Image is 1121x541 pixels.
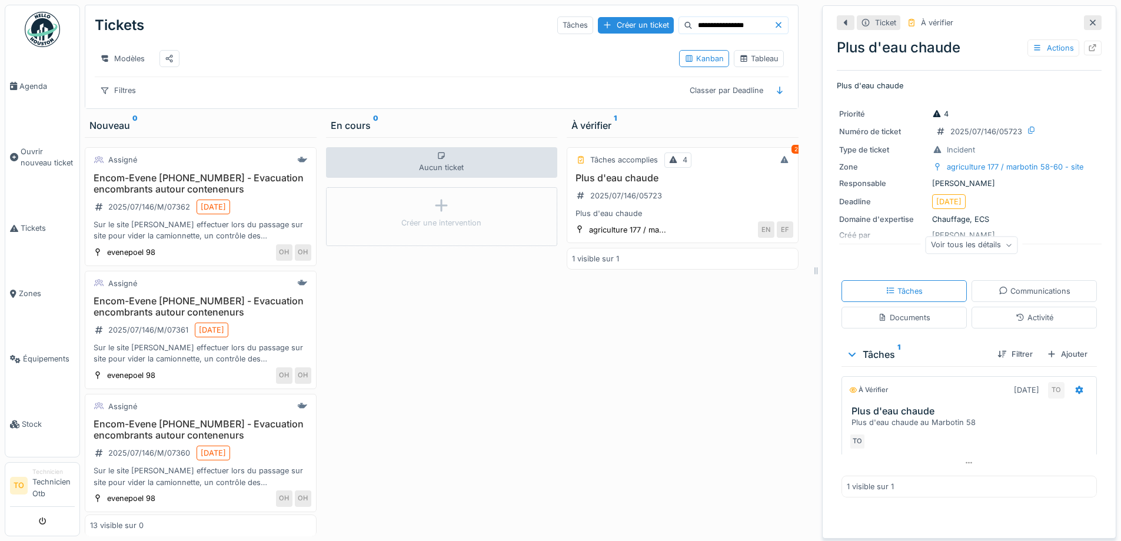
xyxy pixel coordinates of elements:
div: Actions [1027,39,1079,57]
div: Tickets [95,10,144,41]
div: EN [758,221,774,238]
div: 2025/07/146/05723 [950,126,1022,137]
sup: 1 [897,347,900,361]
span: Tickets [21,223,75,234]
div: 2025/07/146/M/07362 [108,201,190,213]
div: Ticket [875,17,896,28]
div: En cours [331,118,553,132]
div: 4 [932,108,949,120]
div: Tableau [739,53,779,64]
div: Sur le site [PERSON_NAME] effectuer lors du passage sur site pour vider la camionnette, un contrô... [90,342,311,364]
div: Plus d'eau chaude [837,37,1102,58]
div: Activité [1016,312,1053,323]
div: Type de ticket [839,144,927,155]
div: Filtrer [993,346,1037,362]
h3: Encom-Evene [PHONE_NUMBER] - Evacuation encombrants autour contenenurs [90,296,311,318]
div: Kanban [684,53,724,64]
div: Nouveau [89,118,312,132]
div: OH [276,244,292,261]
div: TO [849,433,866,450]
span: Agenda [19,81,75,92]
div: Responsable [839,178,927,189]
a: Stock [5,391,79,457]
a: Tickets [5,195,79,261]
div: evenepoel 98 [107,493,155,504]
div: 1 visible sur 1 [572,253,619,264]
sup: 0 [373,118,378,132]
span: Zones [19,288,75,299]
div: OH [295,244,311,261]
div: 2025/07/146/M/07361 [108,324,188,336]
span: Stock [22,419,75,430]
div: Plus d'eau chaude [572,208,793,219]
div: Zone [839,161,927,172]
h3: Plus d'eau chaude [851,406,1092,417]
div: Aucun ticket [326,147,558,178]
div: [PERSON_NAME] [839,178,1099,189]
div: Tâches [846,347,988,361]
div: Deadline [839,196,927,207]
a: Agenda [5,54,79,119]
div: OH [276,490,292,507]
li: Technicien Otb [32,467,75,504]
div: evenepoel 98 [107,247,155,258]
div: Priorité [839,108,927,120]
div: Incident [947,144,975,155]
div: Documents [878,312,930,323]
div: Domaine d'expertise [839,214,927,225]
div: Assigné [108,154,137,165]
div: Tâches accomplies [590,154,658,165]
sup: 0 [132,118,138,132]
h3: Encom-Evene [PHONE_NUMBER] - Evacuation encombrants autour contenenurs [90,419,311,441]
div: À vérifier [921,17,953,28]
a: TO TechnicienTechnicien Otb [10,467,75,507]
div: evenepoel 98 [107,370,155,381]
div: 1 visible sur 1 [847,481,894,492]
div: Chauffage, ECS [839,214,1099,225]
div: Classer par Deadline [684,82,769,99]
div: Communications [999,286,1070,297]
img: Badge_color-CXgf-gQk.svg [25,12,60,47]
div: [DATE] [201,447,226,459]
div: À vérifier [849,385,888,395]
div: À vérifier [571,118,794,132]
div: Technicien [32,467,75,476]
span: Équipements [23,353,75,364]
div: 2025/07/146/M/07360 [108,447,190,459]
div: Filtres [95,82,141,99]
span: Ouvrir nouveau ticket [21,146,75,168]
div: Tâches [557,16,593,34]
div: agriculture 177 / marbotin 58-60 - site [947,161,1083,172]
a: Ouvrir nouveau ticket [5,119,79,195]
div: [DATE] [199,324,224,336]
div: Plus d'eau chaude au Marbotin 58 [851,417,1092,428]
li: TO [10,477,28,494]
div: EF [777,221,793,238]
div: [DATE] [936,196,962,207]
div: Créer un ticket [598,17,674,33]
div: Créer une intervention [401,217,481,228]
div: TO [1048,382,1065,399]
div: Ajouter [1042,346,1092,362]
div: OH [295,490,311,507]
div: Tâches [886,286,923,297]
p: Plus d'eau chaude [837,80,1102,91]
h3: Encom-Evene [PHONE_NUMBER] - Evacuation encombrants autour contenenurs [90,172,311,195]
a: Zones [5,261,79,326]
div: 2 [791,145,801,154]
div: Assigné [108,278,137,289]
div: Sur le site [PERSON_NAME] effectuer lors du passage sur site pour vider la camionnette, un contrô... [90,219,311,241]
div: 13 visible sur 0 [90,520,144,531]
div: OH [276,367,292,384]
sup: 1 [614,118,617,132]
div: agriculture 177 / ma... [589,224,666,235]
div: Numéro de ticket [839,126,927,137]
div: 4 [683,154,687,165]
div: Assigné [108,401,137,412]
a: Équipements [5,326,79,391]
div: [DATE] [201,201,226,213]
div: Voir tous les détails [926,237,1018,254]
div: OH [295,367,311,384]
div: Modèles [95,50,150,67]
h3: Plus d'eau chaude [572,172,793,184]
